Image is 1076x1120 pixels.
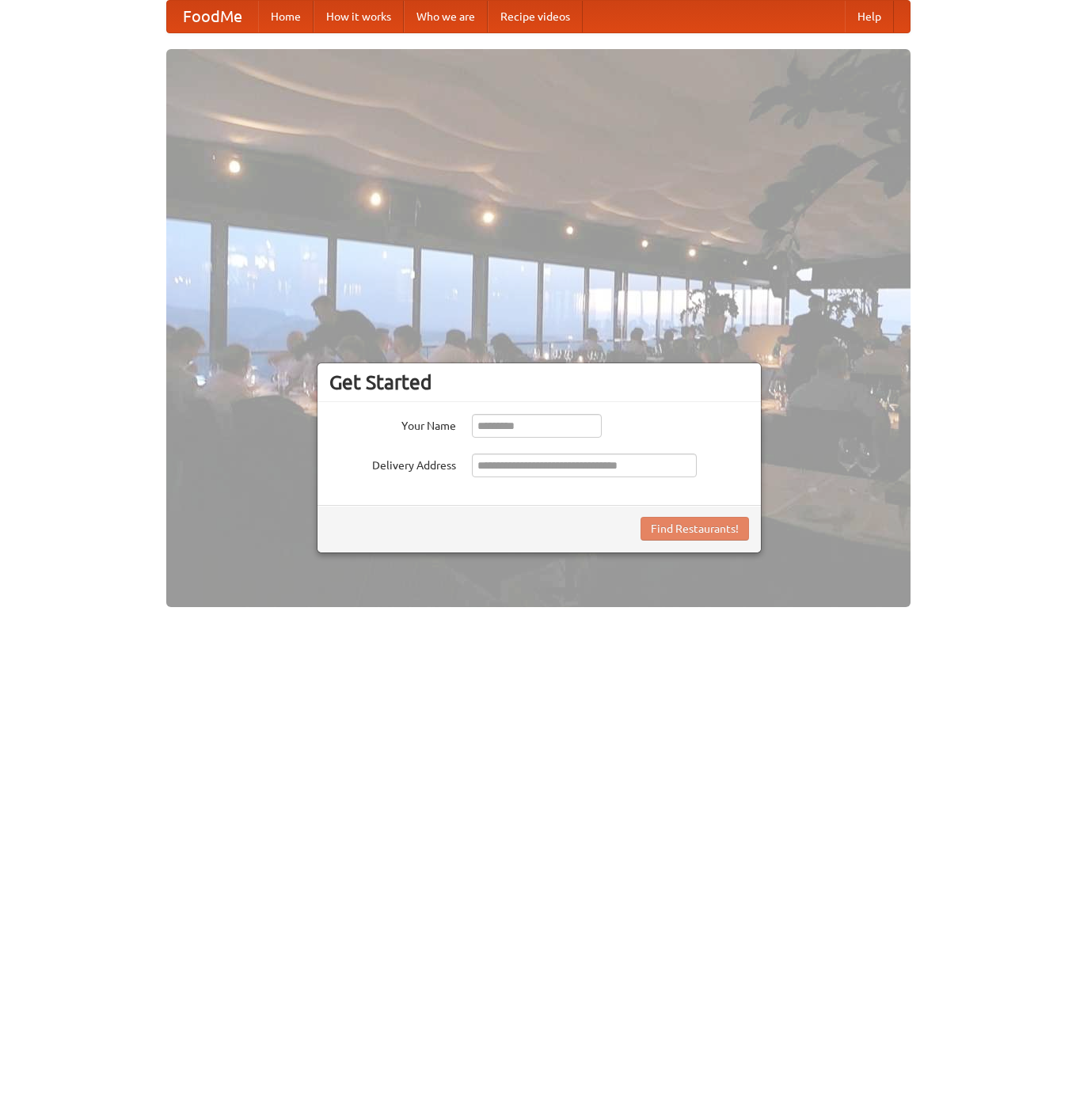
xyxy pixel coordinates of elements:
[167,1,258,32] a: FoodMe
[329,370,749,394] h3: Get Started
[258,1,314,32] a: Home
[641,517,749,541] button: Find Restaurants!
[488,1,583,32] a: Recipe videos
[845,1,894,32] a: Help
[329,454,456,473] label: Delivery Address
[314,1,404,32] a: How it works
[329,414,456,434] label: Your Name
[404,1,488,32] a: Who we are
